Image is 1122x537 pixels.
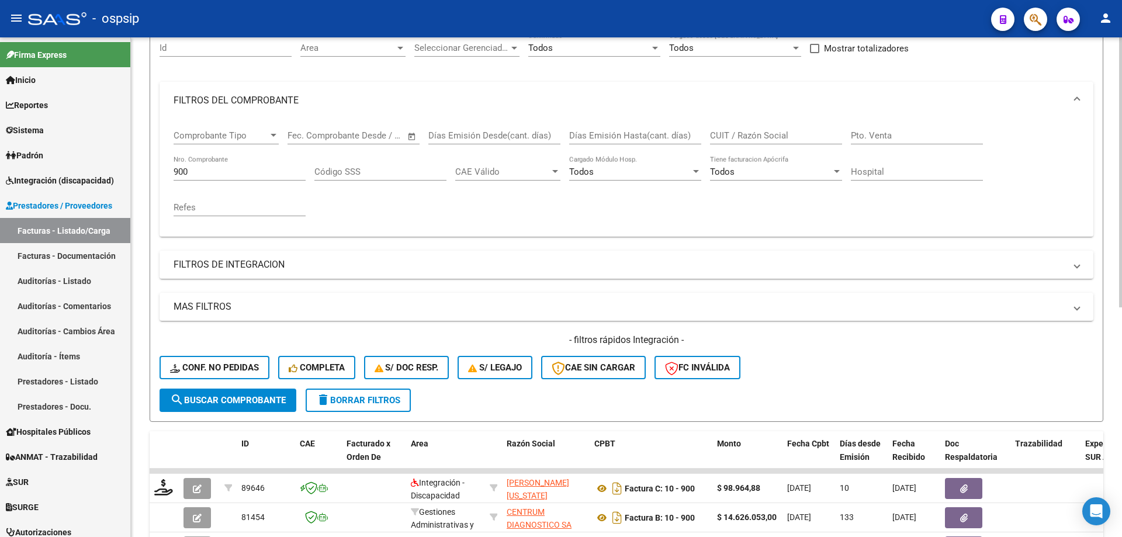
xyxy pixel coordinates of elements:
mat-icon: person [1099,11,1113,25]
mat-panel-title: FILTROS DEL COMPROBANTE [174,94,1065,107]
span: CENTRUM DIAGNOSTICO SA [507,507,572,530]
span: Facturado x Orden De [347,439,390,462]
button: Borrar Filtros [306,389,411,412]
span: Fecha Recibido [892,439,925,462]
input: Fecha fin [345,130,402,141]
span: Trazabilidad [1015,439,1062,448]
button: S/ legajo [458,356,532,379]
span: Firma Express [6,48,67,61]
datatable-header-cell: CAE [295,431,342,483]
span: Comprobante Tipo [174,130,268,141]
strong: Factura C: 10 - 900 [625,484,695,493]
mat-panel-title: FILTROS DE INTEGRACION [174,258,1065,271]
i: Descargar documento [610,508,625,527]
span: Hospitales Públicos [6,425,91,438]
span: Seleccionar Gerenciador [414,43,509,53]
span: 81454 [241,512,265,522]
div: Open Intercom Messenger [1082,497,1110,525]
strong: Factura B: 10 - 900 [625,513,695,522]
span: Inicio [6,74,36,86]
span: [DATE] [892,483,916,493]
span: [PERSON_NAME] [US_STATE] [507,478,569,501]
span: Area [411,439,428,448]
span: CAE Válido [455,167,550,177]
span: CAE SIN CARGAR [552,362,635,373]
span: CPBT [594,439,615,448]
h4: - filtros rápidos Integración - [160,334,1093,347]
span: Sistema [6,124,44,137]
mat-panel-title: MAS FILTROS [174,300,1065,313]
datatable-header-cell: Trazabilidad [1010,431,1081,483]
mat-icon: search [170,393,184,407]
button: CAE SIN CARGAR [541,356,646,379]
datatable-header-cell: Fecha Recibido [888,431,940,483]
mat-expansion-panel-header: MAS FILTROS [160,293,1093,321]
span: Completa [289,362,345,373]
span: Reportes [6,99,48,112]
span: ID [241,439,249,448]
span: Prestadores / Proveedores [6,199,112,212]
span: Area [300,43,395,53]
span: S/ legajo [468,362,522,373]
mat-icon: delete [316,393,330,407]
span: Mostrar totalizadores [824,41,909,56]
datatable-header-cell: CPBT [590,431,712,483]
span: Integración - Discapacidad [411,478,465,501]
span: - ospsip [92,6,139,32]
mat-expansion-panel-header: FILTROS DEL COMPROBANTE [160,82,1093,119]
span: Todos [669,43,694,53]
datatable-header-cell: Razón Social [502,431,590,483]
strong: $ 98.964,88 [717,483,760,493]
datatable-header-cell: Facturado x Orden De [342,431,406,483]
button: Buscar Comprobante [160,389,296,412]
mat-icon: menu [9,11,23,25]
div: 30710557779 [507,505,585,530]
datatable-header-cell: ID [237,431,295,483]
datatable-header-cell: Monto [712,431,782,483]
span: Razón Social [507,439,555,448]
span: FC Inválida [665,362,730,373]
span: [DATE] [787,512,811,522]
span: Todos [528,43,553,53]
span: Borrar Filtros [316,395,400,406]
mat-expansion-panel-header: FILTROS DE INTEGRACION [160,251,1093,279]
span: 89646 [241,483,265,493]
span: Todos [710,167,735,177]
div: FILTROS DEL COMPROBANTE [160,119,1093,237]
div: 27278322047 [507,476,585,501]
span: 133 [840,512,854,522]
span: 10 [840,483,849,493]
span: Todos [569,167,594,177]
span: Doc Respaldatoria [945,439,998,462]
span: Fecha Cpbt [787,439,829,448]
span: Buscar Comprobante [170,395,286,406]
span: ANMAT - Trazabilidad [6,451,98,463]
span: [DATE] [892,512,916,522]
span: Padrón [6,149,43,162]
datatable-header-cell: Doc Respaldatoria [940,431,1010,483]
i: Descargar documento [610,479,625,498]
datatable-header-cell: Fecha Cpbt [782,431,835,483]
span: [DATE] [787,483,811,493]
span: CAE [300,439,315,448]
span: Días desde Emisión [840,439,881,462]
input: Fecha inicio [288,130,335,141]
datatable-header-cell: Area [406,431,485,483]
strong: $ 14.626.053,00 [717,512,777,522]
span: SURGE [6,501,39,514]
span: SUR [6,476,29,489]
button: Completa [278,356,355,379]
span: Integración (discapacidad) [6,174,114,187]
button: Conf. no pedidas [160,356,269,379]
datatable-header-cell: Días desde Emisión [835,431,888,483]
span: S/ Doc Resp. [375,362,439,373]
button: Open calendar [406,130,419,143]
button: FC Inválida [654,356,740,379]
span: Conf. no pedidas [170,362,259,373]
button: S/ Doc Resp. [364,356,449,379]
span: Monto [717,439,741,448]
